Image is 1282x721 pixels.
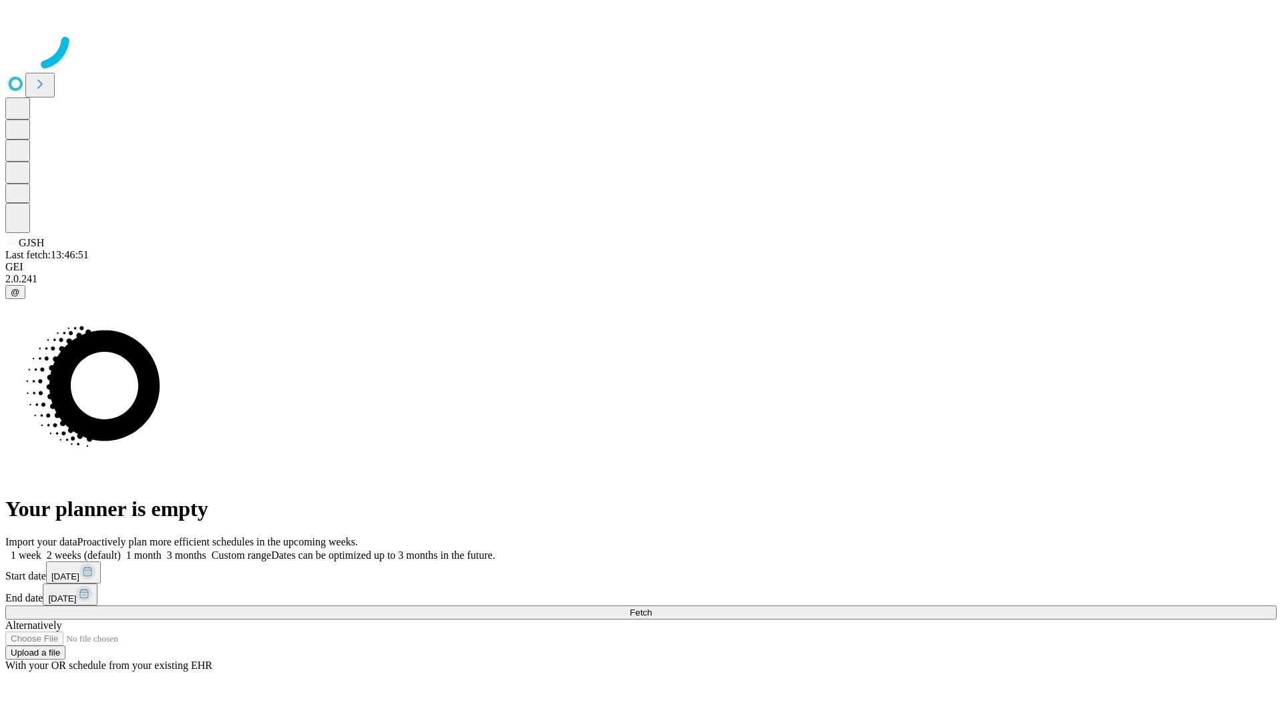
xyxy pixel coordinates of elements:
[19,237,44,248] span: GJSH
[47,549,121,561] span: 2 weeks (default)
[5,583,1277,606] div: End date
[5,273,1277,285] div: 2.0.241
[5,646,65,660] button: Upload a file
[5,285,25,299] button: @
[46,561,101,583] button: [DATE]
[11,287,20,297] span: @
[5,660,212,671] span: With your OR schedule from your existing EHR
[5,261,1277,273] div: GEI
[5,606,1277,620] button: Fetch
[48,593,76,604] span: [DATE]
[630,608,652,618] span: Fetch
[5,497,1277,521] h1: Your planner is empty
[5,620,61,631] span: Alternatively
[271,549,495,561] span: Dates can be optimized up to 3 months in the future.
[5,249,89,260] span: Last fetch: 13:46:51
[11,549,41,561] span: 1 week
[167,549,206,561] span: 3 months
[212,549,271,561] span: Custom range
[5,536,77,547] span: Import your data
[43,583,97,606] button: [DATE]
[77,536,358,547] span: Proactively plan more efficient schedules in the upcoming weeks.
[126,549,162,561] span: 1 month
[5,561,1277,583] div: Start date
[51,571,79,581] span: [DATE]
